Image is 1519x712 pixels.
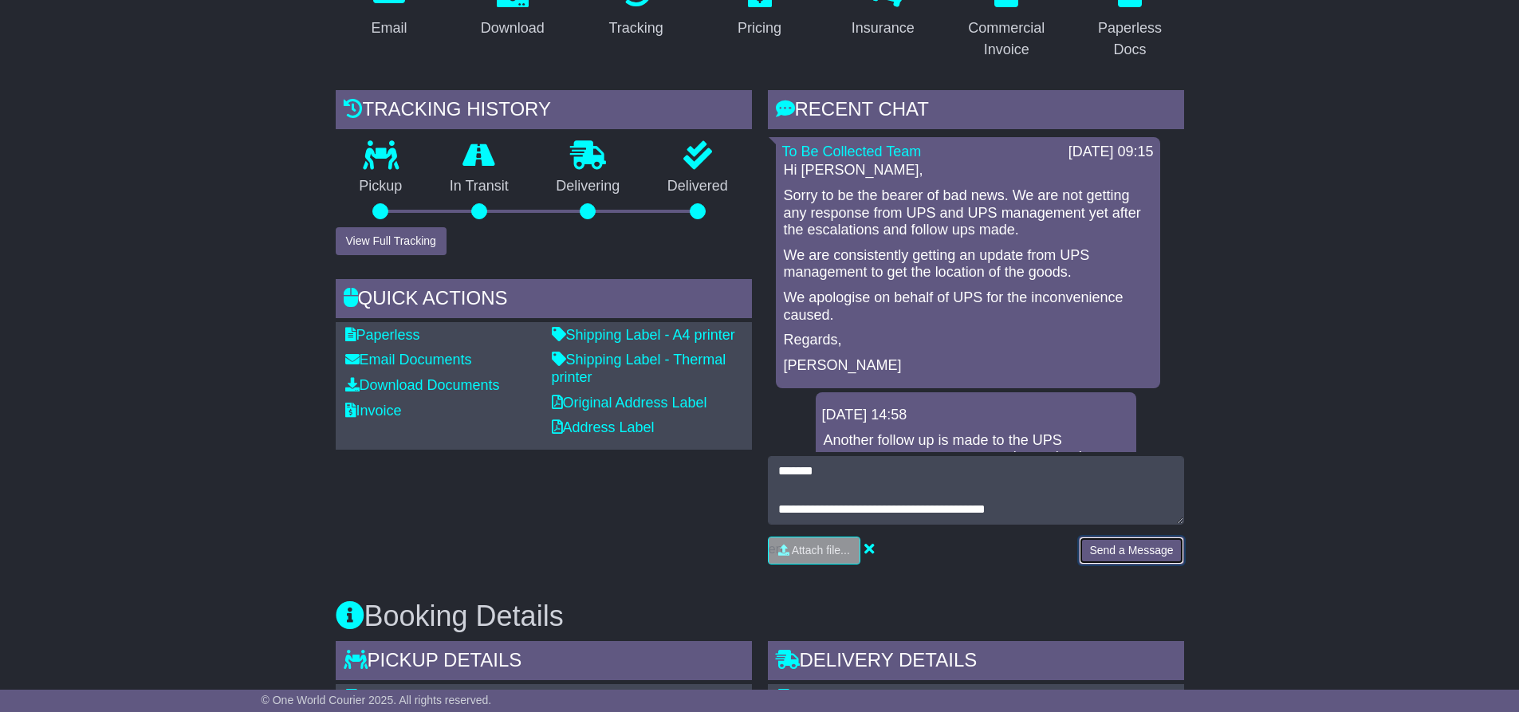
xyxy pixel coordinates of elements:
[533,178,644,195] p: Delivering
[784,162,1152,179] p: Hi [PERSON_NAME],
[824,432,1128,466] p: Another follow up is made to the UPS management as no response is received yet.
[1079,537,1183,564] button: Send a Message
[852,18,915,39] div: Insurance
[1087,18,1174,61] div: Paperless Docs
[552,352,726,385] a: Shipping Label - Thermal printer
[768,90,1184,133] div: RECENT CHAT
[345,327,420,343] a: Paperless
[336,178,427,195] p: Pickup
[784,187,1152,239] p: Sorry to be the bearer of bad news. We are not getting any response from UPS and UPS management y...
[336,641,752,684] div: Pickup Details
[963,18,1050,61] div: Commercial Invoice
[552,327,735,343] a: Shipping Label - A4 printer
[336,90,752,133] div: Tracking history
[336,600,1184,632] h3: Booking Details
[784,332,1152,349] p: Regards,
[481,18,545,39] div: Download
[336,279,752,322] div: Quick Actions
[345,377,500,393] a: Download Documents
[345,352,472,368] a: Email Documents
[608,18,663,39] div: Tracking
[784,357,1152,375] p: [PERSON_NAME]
[784,289,1152,324] p: We apologise on behalf of UPS for the inconvenience caused.
[345,403,402,419] a: Invoice
[782,144,922,159] a: To Be Collected Team
[784,247,1152,281] p: We are consistently getting an update from UPS management to get the location of the goods.
[822,407,1130,424] div: [DATE] 14:58
[552,419,655,435] a: Address Label
[768,641,1184,684] div: Delivery Details
[371,18,407,39] div: Email
[1068,144,1154,161] div: [DATE] 09:15
[552,395,707,411] a: Original Address Label
[336,227,447,255] button: View Full Tracking
[643,178,752,195] p: Delivered
[738,18,781,39] div: Pricing
[262,694,492,706] span: © One World Courier 2025. All rights reserved.
[426,178,533,195] p: In Transit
